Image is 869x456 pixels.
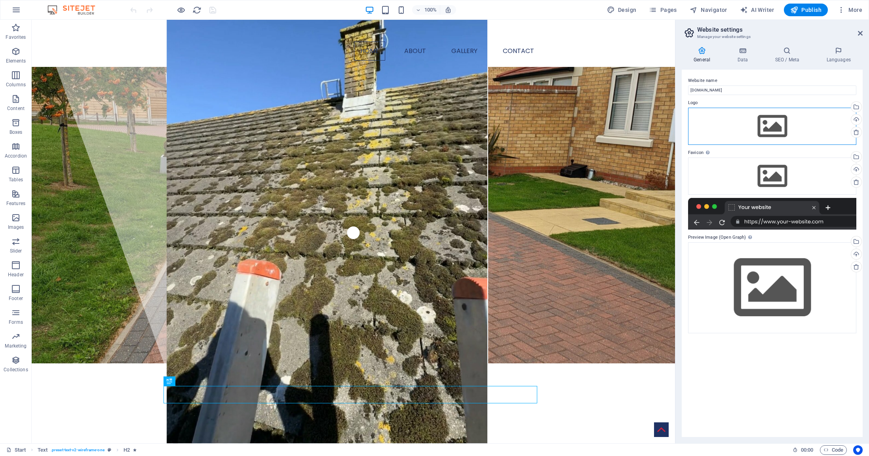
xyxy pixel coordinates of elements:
label: Website name [688,76,856,85]
label: Preview Image (Open Graph) [688,233,856,242]
span: Code [823,445,843,455]
p: Tables [9,177,23,183]
span: Click to select. Double-click to edit [124,445,130,455]
span: More [837,6,862,14]
input: Name... [688,85,856,95]
span: AI Writer [740,6,774,14]
p: Content [7,105,25,112]
span: Pages [649,6,677,14]
button: Publish [784,4,828,16]
span: Click to select. Double-click to edit [38,445,48,455]
i: This element is a customizable preset [108,448,111,452]
button: More [834,4,865,16]
p: Footer [9,295,23,302]
p: Collections [4,367,28,373]
span: . preset-text-v2-wireframe-one [51,445,105,455]
p: Images [8,224,24,230]
span: : [806,447,808,453]
h4: General [682,47,725,63]
span: 00 00 [801,445,813,455]
h4: Data [725,47,763,63]
p: Boxes [10,129,23,135]
div: Select files from the file manager, stock photos, or upload file(s) [688,108,856,145]
p: Header [8,272,24,278]
div: Select files from the file manager, stock photos, or upload file(s) [688,242,856,333]
p: Forms [9,319,23,325]
nav: breadcrumb [38,445,137,455]
div: Select files from the file manager, stock photos, or upload file(s) [688,158,856,195]
label: Logo [688,98,856,108]
p: Marketing [5,343,27,349]
p: Slider [10,248,22,254]
span: Navigator [690,6,727,14]
iframe: To enrich screen reader interactions, please activate Accessibility in Grammarly extension settings [32,20,675,443]
p: Columns [6,82,26,88]
h3: Manage your website settings [697,33,847,40]
button: Navigator [686,4,730,16]
button: Code [820,445,847,455]
button: Usercentrics [853,445,863,455]
i: Element contains an animation [133,448,137,452]
p: Accordion [5,153,27,159]
span: Publish [790,6,821,14]
button: AI Writer [737,4,778,16]
h4: Languages [814,47,863,63]
button: Pages [646,4,680,16]
h6: Session time [793,445,814,455]
label: Favicon [688,148,856,158]
h2: Website settings [697,26,863,33]
p: Features [6,200,25,207]
h4: SEO / Meta [763,47,814,63]
p: Favorites [6,34,26,40]
a: Click to cancel selection. Double-click to open Pages [6,445,26,455]
p: Elements [6,58,26,64]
